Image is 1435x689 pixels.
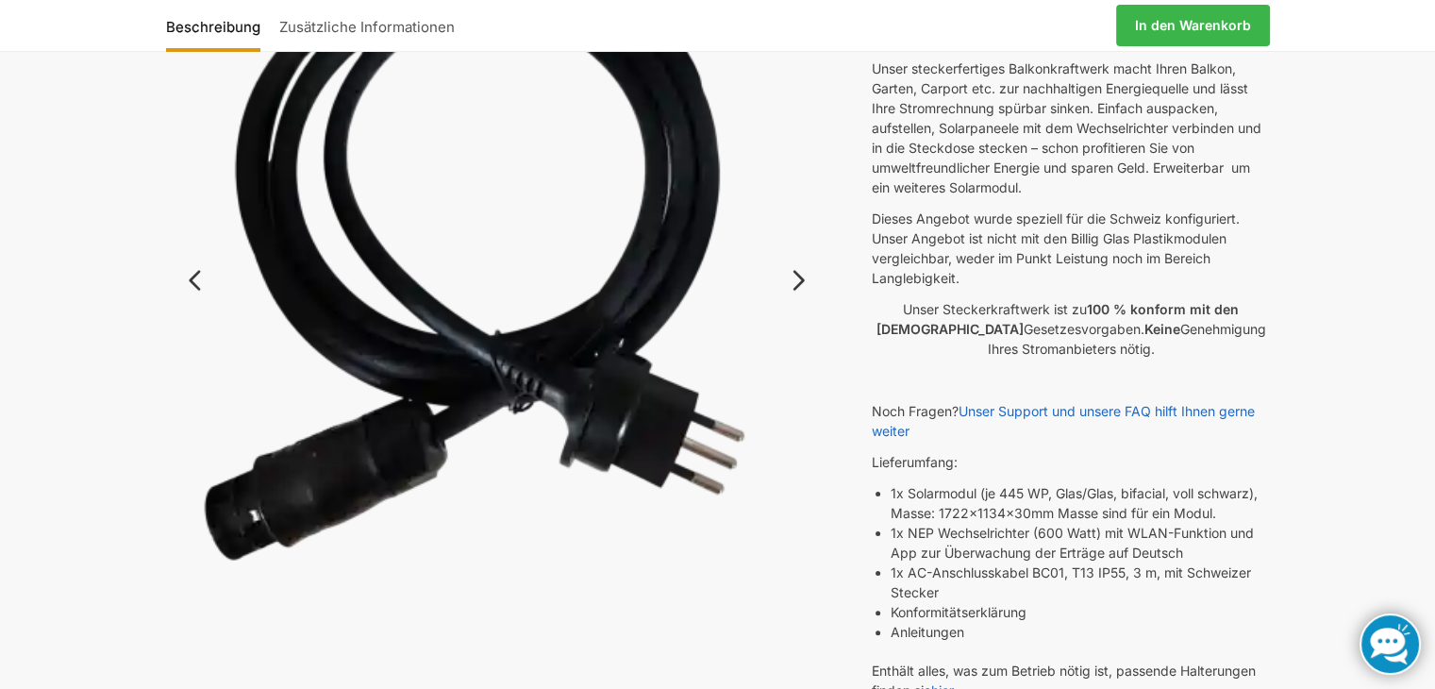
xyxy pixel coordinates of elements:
[872,59,1269,197] p: Unser steckerfertiges Balkonkraftwerk macht Ihren Balkon, Garten, Carport etc. zur nachhaltigen E...
[872,299,1269,359] p: Unser Steckerkraftwerk ist zu Gesetzesvorgaben. Genehmigung Ihres Stromanbieters nötig.
[872,403,1255,439] a: Unser Support und unsere FAQ hilft Ihnen gerne weiter
[1116,5,1270,46] a: In den Warenkorb
[891,602,1269,622] li: Konformitätserklärung
[270,3,464,48] a: Zusätzliche Informationen
[891,622,1269,642] li: Anleitungen
[872,452,1269,472] p: Lieferumfang:
[1143,321,1179,337] strong: Keine
[872,401,1269,441] p: Noch Fragen?
[891,483,1269,523] li: 1x Solarmodul (je 445 WP, Glas/Glas, bifacial, voll schwarz), Masse: 1722x1134x30mm Masse sind fü...
[891,523,1269,563] li: 1x NEP Wechselrichter (600 Watt) mit WLAN-Funktion und App zur Überwachung der Erträge auf Deutsch
[872,209,1269,288] p: Dieses Angebot wurde speziell für die Schweiz konfiguriert. Unser Angebot ist nicht mit den Billi...
[891,563,1269,602] li: 1x AC-Anschlusskabel BC01, T13 IP55, 3 m, mit Schweizer Stecker
[166,3,270,48] a: Beschreibung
